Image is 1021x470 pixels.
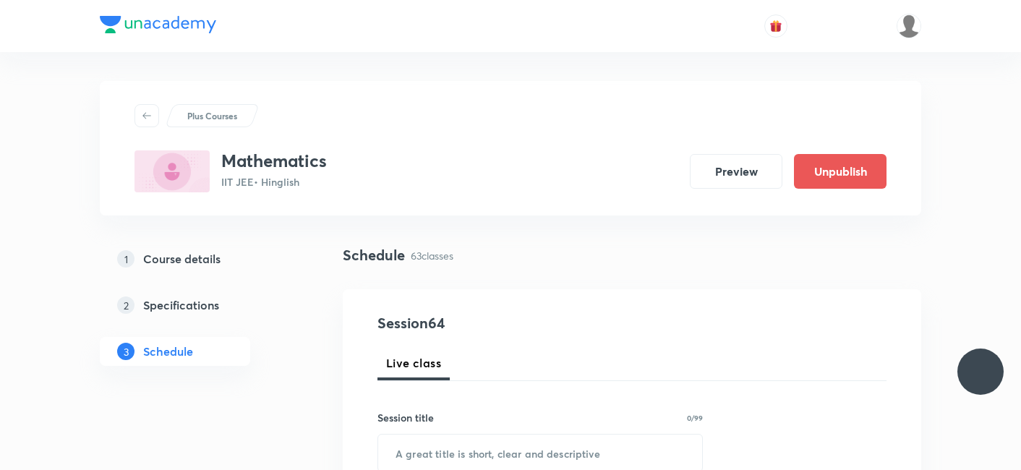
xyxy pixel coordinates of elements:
h5: Specifications [143,296,219,314]
h5: Schedule [143,343,193,360]
p: IIT JEE • Hinglish [221,174,327,189]
img: ttu [972,363,989,380]
button: Unpublish [794,154,887,189]
a: Company Logo [100,16,216,37]
h4: Schedule [343,244,405,266]
h3: Mathematics [221,150,327,171]
button: avatar [764,14,787,38]
p: 2 [117,296,134,314]
img: Company Logo [100,16,216,33]
p: 63 classes [411,248,453,263]
p: Plus Courses [187,109,237,122]
span: Live class [386,354,441,372]
button: Preview [690,154,782,189]
h4: Session 64 [377,312,641,334]
a: 1Course details [100,244,296,273]
img: ED48D4FF-EBE6-4117-88CE-AF1D3968D9B2_plus.png [134,150,210,192]
img: Mukesh Gupta [897,14,921,38]
p: 0/99 [687,414,703,422]
p: 1 [117,250,134,268]
p: 3 [117,343,134,360]
img: avatar [769,20,782,33]
h6: Session title [377,410,434,425]
a: 2Specifications [100,291,296,320]
h5: Course details [143,250,221,268]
